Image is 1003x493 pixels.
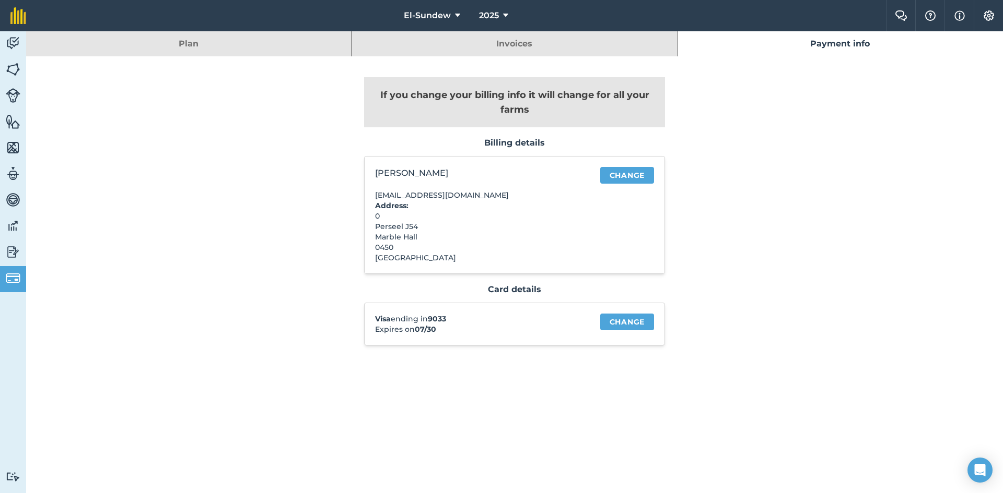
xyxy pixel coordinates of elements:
[6,244,20,260] img: svg+xml;base64,PD94bWwgdmVyc2lvbj0iMS4wIiBlbmNvZGluZz0idXRmLTgiPz4KPCEtLSBHZW5lcmF0b3I6IEFkb2JlIE...
[375,324,585,334] p: Expires on
[6,35,20,51] img: svg+xml;base64,PD94bWwgdmVyc2lvbj0iMS4wIiBlbmNvZGluZz0idXRmLTgiPz4KPCEtLSBHZW5lcmF0b3I6IEFkb2JlIE...
[924,10,937,21] img: A question mark icon
[967,458,993,483] div: Open Intercom Messenger
[364,138,665,148] h3: Billing details
[895,10,907,21] img: Two speech bubbles overlapping with the left bubble in the forefront
[375,200,585,211] h4: Address:
[415,324,436,334] strong: 07/30
[678,31,1003,56] a: Payment info
[375,211,585,221] div: 0
[352,31,677,56] a: Invoices
[6,472,20,482] img: svg+xml;base64,PD94bWwgdmVyc2lvbj0iMS4wIiBlbmNvZGluZz0idXRmLTgiPz4KPCEtLSBHZW5lcmF0b3I6IEFkb2JlIE...
[375,314,391,323] strong: Visa
[6,62,20,77] img: svg+xml;base64,PHN2ZyB4bWxucz0iaHR0cDovL3d3dy53My5vcmcvMjAwMC9zdmciIHdpZHRoPSI1NiIgaGVpZ2h0PSI2MC...
[375,221,585,232] div: Perseel J54
[6,114,20,129] img: svg+xml;base64,PHN2ZyB4bWxucz0iaHR0cDovL3d3dy53My5vcmcvMjAwMC9zdmciIHdpZHRoPSI1NiIgaGVpZ2h0PSI2MC...
[6,140,20,155] img: svg+xml;base64,PHN2ZyB4bWxucz0iaHR0cDovL3d3dy53My5vcmcvMjAwMC9zdmciIHdpZHRoPSI1NiIgaGVpZ2h0PSI2MC...
[600,167,654,184] a: Change
[6,166,20,182] img: svg+xml;base64,PD94bWwgdmVyc2lvbj0iMS4wIiBlbmNvZGluZz0idXRmLTgiPz4KPCEtLSBHZW5lcmF0b3I6IEFkb2JlIE...
[6,218,20,234] img: svg+xml;base64,PD94bWwgdmVyc2lvbj0iMS4wIiBlbmNvZGluZz0idXRmLTgiPz4KPCEtLSBHZW5lcmF0b3I6IEFkb2JlIE...
[375,252,585,263] div: [GEOGRAPHIC_DATA]
[6,271,20,285] img: svg+xml;base64,PD94bWwgdmVyc2lvbj0iMS4wIiBlbmNvZGluZz0idXRmLTgiPz4KPCEtLSBHZW5lcmF0b3I6IEFkb2JlIE...
[6,192,20,208] img: svg+xml;base64,PD94bWwgdmVyc2lvbj0iMS4wIiBlbmNvZGluZz0idXRmLTgiPz4KPCEtLSBHZW5lcmF0b3I6IEFkb2JlIE...
[428,314,446,323] strong: 9033
[479,9,499,22] span: 2025
[375,314,585,324] p: ending in
[10,7,26,24] img: fieldmargin Logo
[954,9,965,22] img: svg+xml;base64,PHN2ZyB4bWxucz0iaHR0cDovL3d3dy53My5vcmcvMjAwMC9zdmciIHdpZHRoPSIxNyIgaGVpZ2h0PSIxNy...
[380,89,649,115] strong: If you change your billing info it will change for all your farms
[983,10,995,21] img: A cog icon
[375,167,585,179] p: [PERSON_NAME]
[375,242,585,252] div: 0450
[26,31,351,56] a: Plan
[375,190,585,200] p: [EMAIL_ADDRESS][DOMAIN_NAME]
[375,232,585,242] div: Marble Hall
[6,88,20,103] img: svg+xml;base64,PD94bWwgdmVyc2lvbj0iMS4wIiBlbmNvZGluZz0idXRmLTgiPz4KPCEtLSBHZW5lcmF0b3I6IEFkb2JlIE...
[404,9,451,22] span: El-Sundew
[364,284,665,295] h3: Card details
[600,314,654,330] a: Change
